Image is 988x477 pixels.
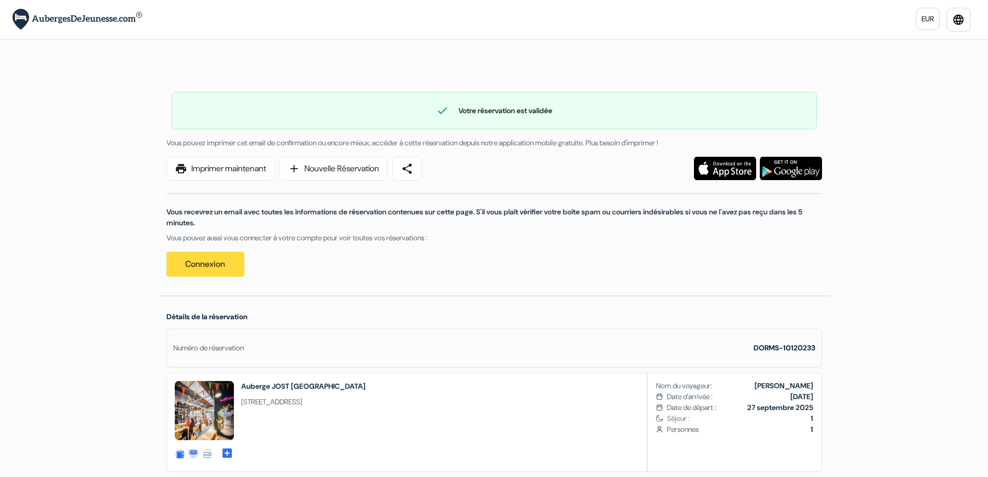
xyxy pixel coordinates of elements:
[221,446,233,457] a: add_box
[175,162,187,175] span: print
[401,162,413,175] span: share
[760,157,822,180] img: Téléchargez l'application gratuite
[166,207,822,228] p: Vous recevrez un email avec toutes les informations de réservation contenues sur cette page. S'il...
[393,157,422,181] a: share
[694,157,756,180] img: Téléchargez l'application gratuite
[288,162,300,175] span: add
[166,312,247,321] span: Détails de la réservation
[747,403,813,412] b: 27 septembre 2025
[755,381,813,390] b: [PERSON_NAME]
[667,391,713,402] span: Date d'arrivée :
[436,104,449,117] span: check
[811,425,813,434] b: 1
[280,157,387,181] a: addNouvelle Réservation
[172,104,816,117] div: Votre réservation est validée
[916,8,940,30] a: EUR
[166,252,244,277] a: Connexion
[667,424,813,435] span: Personnes
[667,413,813,424] span: Séjour :
[166,233,822,243] p: Vous pouvez aussi vous connecter à votre compte pour voir toutes vos réservations :
[241,397,366,407] span: [STREET_ADDRESS]
[952,13,965,26] i: language
[166,157,274,181] a: printImprimer maintenant
[754,343,815,352] strong: DORMS-10120233
[12,9,142,30] img: AubergesDeJeunesse.com
[166,138,658,147] span: Vous pouvez imprimer cet email de confirmation ou encore mieux, accéder à cette réservation depui...
[790,392,813,401] b: [DATE]
[175,381,234,440] img: _75933_1701018392338.jpg
[656,380,712,391] span: Nom du voyageur:
[221,447,233,457] span: add_box
[173,343,244,353] div: Numéro de réservation
[667,402,716,413] span: Date de départ :
[241,381,366,391] h2: Auberge JOST [GEOGRAPHIC_DATA]
[811,414,813,423] b: 1
[947,8,970,32] a: language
